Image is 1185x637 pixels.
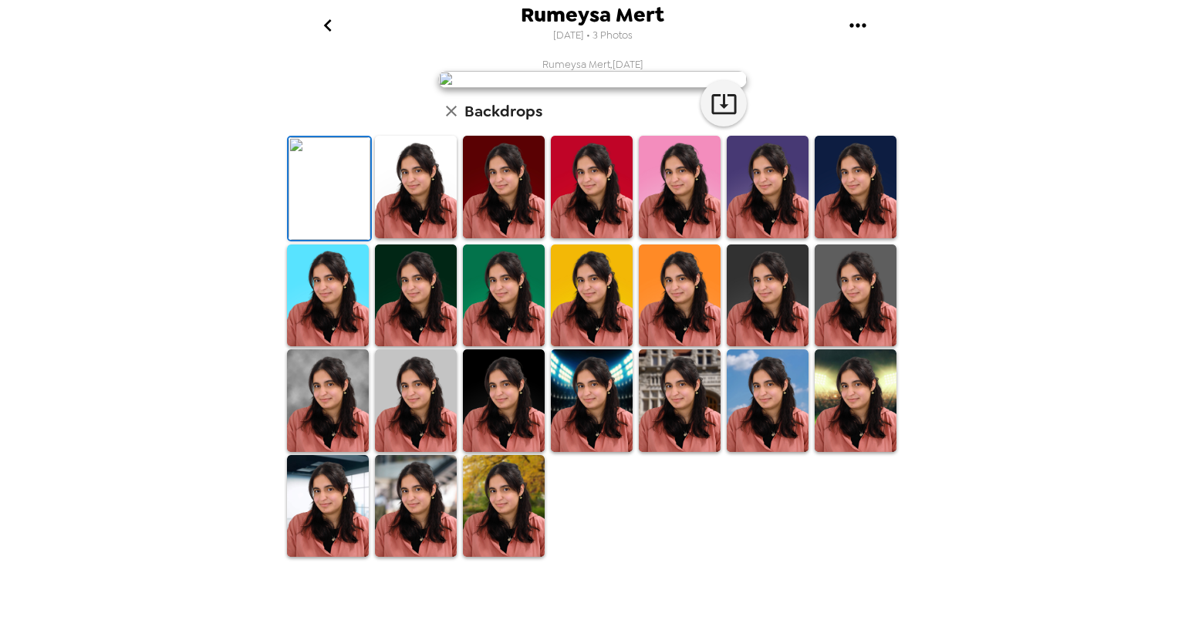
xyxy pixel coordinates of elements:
[553,25,633,46] span: [DATE] • 3 Photos
[521,5,664,25] span: Rumeysa Mert
[289,137,370,240] img: Original
[542,58,643,71] span: Rumeysa Mert , [DATE]
[464,99,542,123] h6: Backdrops
[438,71,747,88] img: user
